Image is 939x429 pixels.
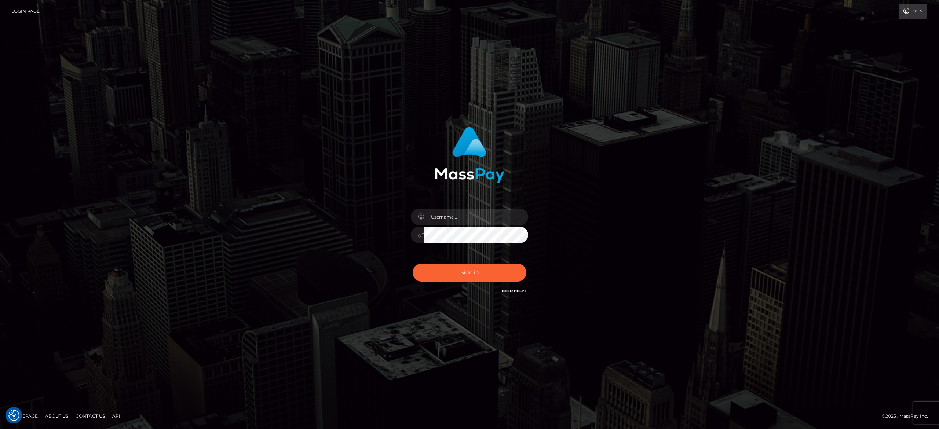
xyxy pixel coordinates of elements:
input: Username... [424,209,528,225]
a: Contact Us [73,410,108,422]
a: Login [899,4,927,19]
img: Revisit consent button [8,410,19,421]
div: © 2025 , MassPay Inc. [882,412,933,420]
a: Homepage [8,410,41,422]
button: Consent Preferences [8,410,19,421]
img: MassPay Login [435,127,504,183]
a: Need Help? [502,289,526,293]
a: API [109,410,123,422]
a: Login Page [11,4,40,19]
button: Sign in [413,264,526,282]
a: About Us [42,410,71,422]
